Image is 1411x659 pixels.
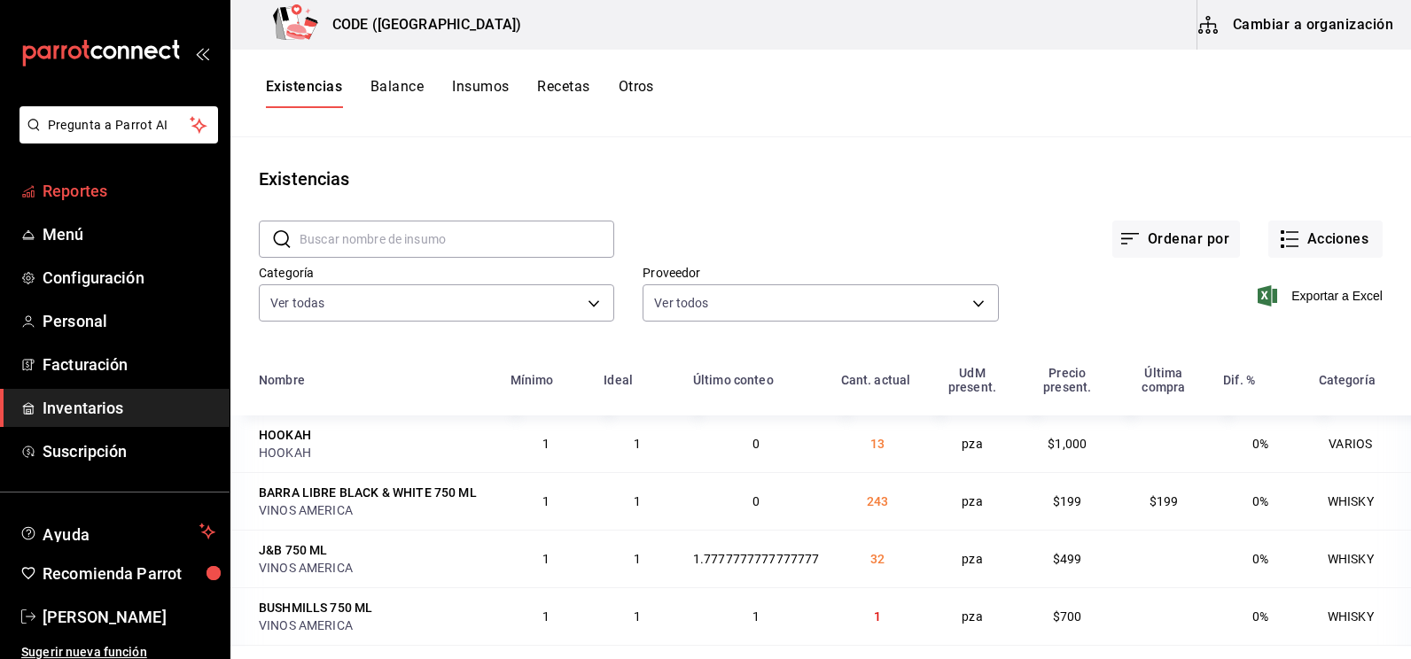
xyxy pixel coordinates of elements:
[634,494,641,508] span: 1
[867,494,888,508] span: 243
[259,501,489,519] div: VINOS AMERICA
[634,552,641,566] span: 1
[43,309,215,333] span: Personal
[511,373,554,387] div: Mínimo
[300,221,614,257] input: Buscar nombre de insumo
[43,266,215,290] span: Configuración
[537,78,589,108] button: Recetas
[43,396,215,420] span: Inventarios
[634,437,641,451] span: 1
[266,78,342,108] button: Existencias
[43,353,215,376] span: Facturación
[259,426,311,444] div: HOOKAH
[1261,285,1383,306] button: Exportar a Excel
[1252,437,1268,451] span: 0%
[1126,366,1202,394] div: Última compra
[259,484,477,501] div: BARRA LIBRE BLACK & WHITE 750 ML
[48,116,191,135] span: Pregunta a Parrot AI
[12,128,218,147] a: Pregunta a Parrot AI
[1053,609,1082,624] span: $700
[1252,609,1268,624] span: 0%
[452,78,509,108] button: Insumos
[259,444,489,461] div: HOOKAH
[693,373,774,387] div: Último conteo
[318,14,521,35] h3: CODE ([GEOGRAPHIC_DATA])
[604,373,633,387] div: Ideal
[1319,373,1376,387] div: Categoría
[43,179,215,203] span: Reportes
[542,494,550,508] span: 1
[195,46,209,60] button: open_drawer_menu
[693,552,820,566] span: 1.7777777777777777
[1223,373,1255,387] div: Dif. %
[542,552,550,566] span: 1
[259,616,489,634] div: VINOS AMERICA
[43,562,215,585] span: Recomienda Parrot
[870,552,885,566] span: 32
[259,559,489,577] div: VINOS AMERICA
[841,373,911,387] div: Cant. actual
[643,267,998,279] label: Proveedor
[935,366,1009,394] div: UdM present.
[43,222,215,246] span: Menú
[874,609,881,624] span: 1
[654,294,708,312] span: Ver todos
[270,294,324,312] span: Ver todas
[1150,494,1179,508] span: $199
[619,78,654,108] button: Otros
[259,541,328,559] div: J&B 750 ML
[1252,552,1268,566] span: 0%
[259,166,349,192] div: Existencias
[1268,221,1383,258] button: Acciones
[43,439,215,463] span: Suscripción
[19,106,218,143] button: Pregunta a Parrot AI
[924,415,1019,472] td: pza
[259,599,372,616] div: BUSHMILLS 750 ML
[1053,494,1082,508] span: $199
[1308,587,1411,645] td: WHISKY
[43,521,192,542] span: Ayuda
[370,78,424,108] button: Balance
[752,494,760,508] span: 0
[634,609,641,624] span: 1
[43,605,215,629] span: [PERSON_NAME]
[752,437,760,451] span: 0
[924,530,1019,587] td: pza
[1112,221,1240,258] button: Ordenar por
[542,437,550,451] span: 1
[1048,437,1087,451] span: $1,000
[1308,530,1411,587] td: WHISKY
[259,373,305,387] div: Nombre
[924,472,1019,530] td: pza
[924,587,1019,645] td: pza
[259,267,614,279] label: Categoría
[1252,494,1268,508] span: 0%
[1031,366,1104,394] div: Precio present.
[542,609,550,624] span: 1
[870,437,885,451] span: 13
[1053,552,1082,566] span: $499
[1308,415,1411,472] td: VARIOS
[752,609,760,624] span: 1
[1308,472,1411,530] td: WHISKY
[266,78,654,108] div: navigation tabs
